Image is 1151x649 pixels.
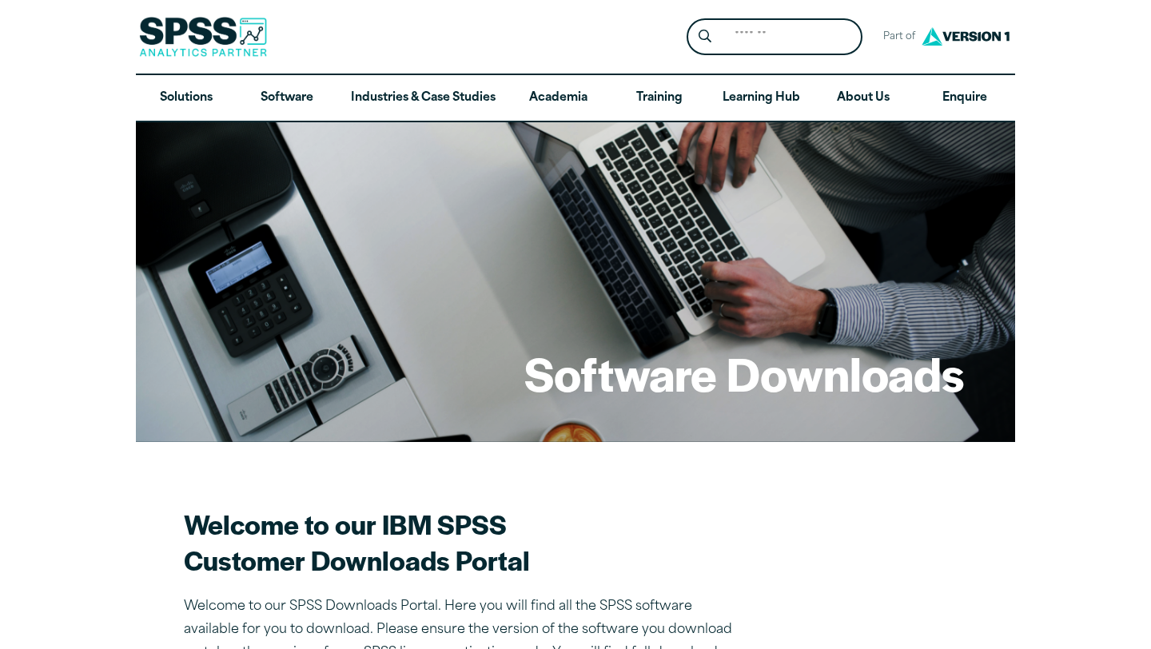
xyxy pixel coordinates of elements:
nav: Desktop version of site main menu [136,75,1015,121]
a: Software [237,75,337,121]
svg: Search magnifying glass icon [699,30,711,43]
a: About Us [813,75,914,121]
a: Training [609,75,710,121]
a: Solutions [136,75,237,121]
h2: Welcome to our IBM SPSS Customer Downloads Portal [184,506,743,578]
a: Academia [508,75,609,121]
h1: Software Downloads [524,342,964,404]
a: Enquire [914,75,1015,121]
a: Industries & Case Studies [338,75,508,121]
form: Site Header Search Form [687,18,862,56]
a: Learning Hub [710,75,813,121]
img: Version1 Logo [918,22,1014,51]
img: SPSS Analytics Partner [139,17,267,57]
span: Part of [875,26,918,49]
button: Search magnifying glass icon [691,22,720,52]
